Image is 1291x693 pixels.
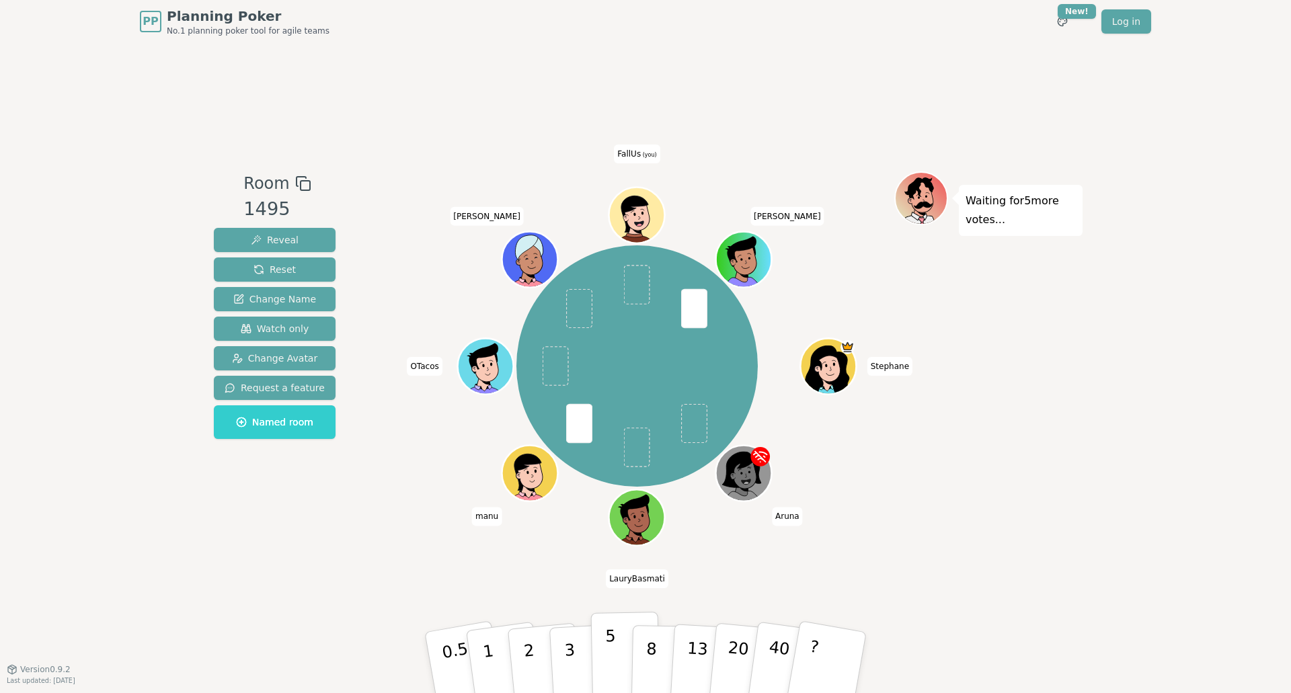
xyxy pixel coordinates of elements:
[143,13,158,30] span: PP
[1058,4,1096,19] div: New!
[233,292,316,306] span: Change Name
[606,569,668,588] span: Click to change your name
[614,145,660,163] span: Click to change your name
[214,287,336,311] button: Change Name
[450,207,524,226] span: Click to change your name
[611,189,663,241] button: Click to change your avatar
[966,192,1076,229] p: Waiting for 5 more votes...
[841,340,855,354] span: Stephane is the host
[772,507,803,526] span: Click to change your name
[472,507,502,526] span: Click to change your name
[7,677,75,684] span: Last updated: [DATE]
[225,381,325,395] span: Request a feature
[750,207,824,226] span: Click to change your name
[214,317,336,341] button: Watch only
[1101,9,1151,34] a: Log in
[140,7,329,36] a: PPPlanning PokerNo.1 planning poker tool for agile teams
[241,322,309,335] span: Watch only
[243,171,289,196] span: Room
[236,415,313,429] span: Named room
[1050,9,1074,34] button: New!
[20,664,71,675] span: Version 0.9.2
[214,376,336,400] button: Request a feature
[214,257,336,282] button: Reset
[251,233,299,247] span: Reveal
[167,26,329,36] span: No.1 planning poker tool for agile teams
[867,357,912,376] span: Click to change your name
[253,263,296,276] span: Reset
[641,152,657,158] span: (you)
[214,346,336,370] button: Change Avatar
[167,7,329,26] span: Planning Poker
[407,357,442,376] span: Click to change your name
[243,196,311,223] div: 1495
[232,352,318,365] span: Change Avatar
[7,664,71,675] button: Version0.9.2
[214,228,336,252] button: Reveal
[214,405,336,439] button: Named room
